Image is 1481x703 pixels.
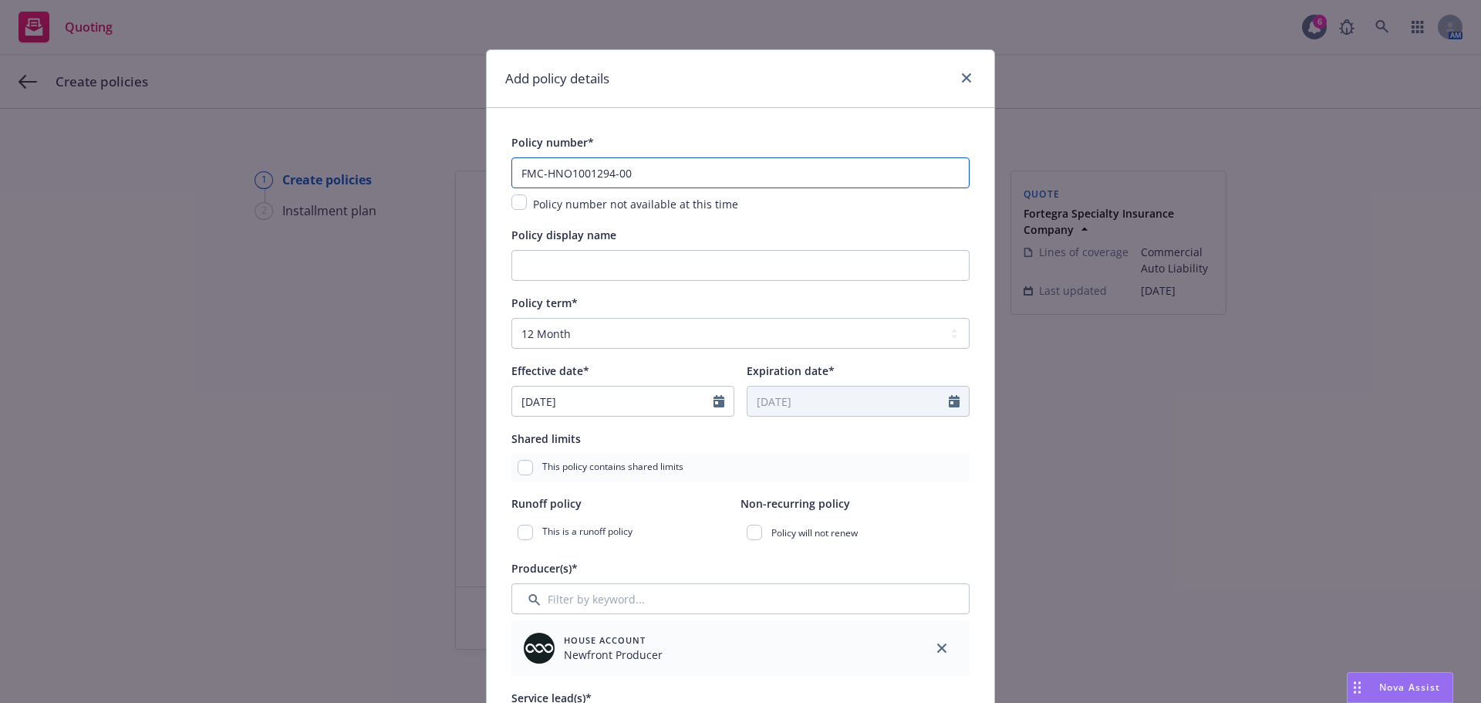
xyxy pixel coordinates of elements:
[511,519,740,546] div: This is a runoff policy
[511,228,616,242] span: Policy display name
[747,363,835,378] span: Expiration date*
[740,519,970,546] div: Policy will not renew
[564,647,663,663] span: Newfront Producer
[957,69,976,87] a: close
[524,633,555,664] img: employee photo
[511,431,581,446] span: Shared limits
[511,561,578,576] span: Producer(s)*
[511,296,578,310] span: Policy term*
[933,639,951,657] a: close
[1347,672,1453,703] button: Nova Assist
[533,197,738,211] span: Policy number not available at this time
[1348,673,1367,702] div: Drag to move
[512,387,714,416] input: MM/DD/YYYY
[714,395,724,407] svg: Calendar
[511,454,970,482] div: This policy contains shared limits
[747,387,949,416] input: MM/DD/YYYY
[511,583,970,614] input: Filter by keyword...
[511,363,589,378] span: Effective date*
[511,496,582,511] span: Runoff policy
[505,69,609,89] h1: Add policy details
[564,634,663,647] span: House Account
[511,135,594,150] span: Policy number*
[740,496,850,511] span: Non-recurring policy
[949,395,960,407] svg: Calendar
[1379,681,1440,694] span: Nova Assist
